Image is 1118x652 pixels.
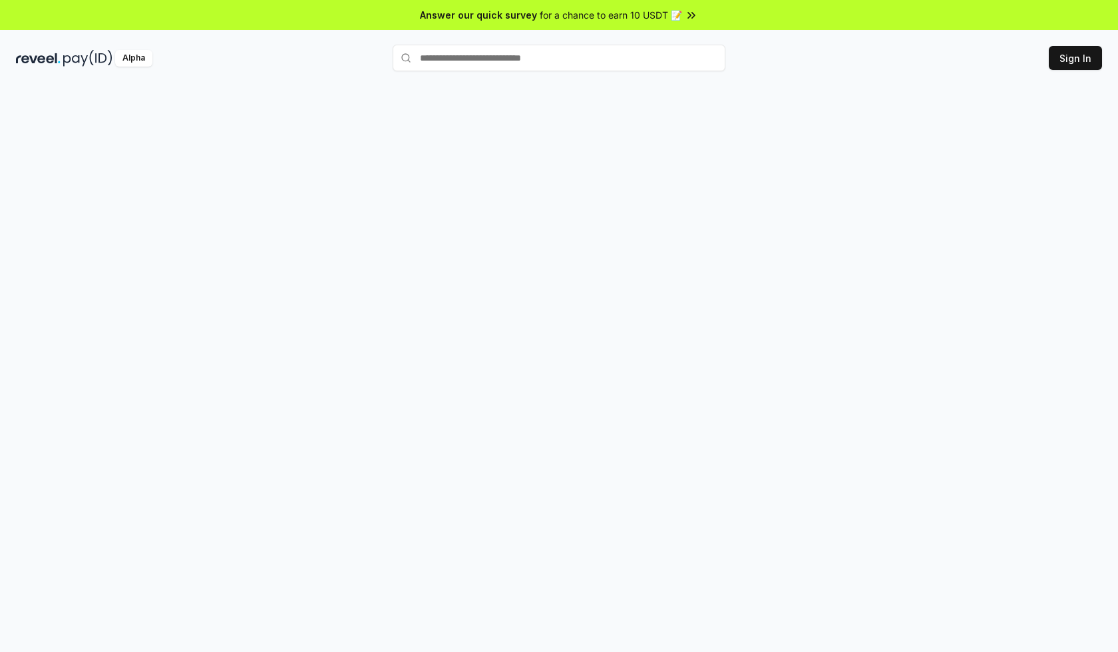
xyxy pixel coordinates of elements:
[1049,46,1102,70] button: Sign In
[540,8,682,22] span: for a chance to earn 10 USDT 📝
[16,50,61,67] img: reveel_dark
[63,50,112,67] img: pay_id
[420,8,537,22] span: Answer our quick survey
[115,50,152,67] div: Alpha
